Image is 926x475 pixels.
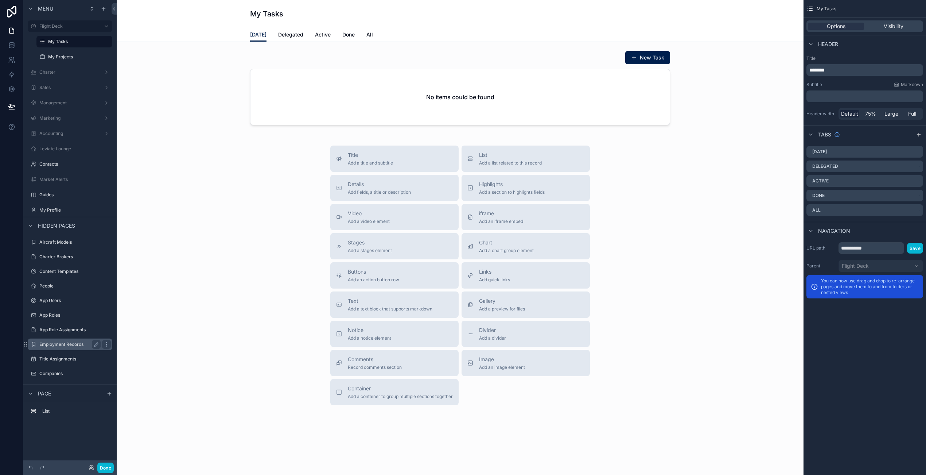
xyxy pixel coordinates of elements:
[28,309,112,321] a: App Roles
[39,327,111,333] label: App Role Assignments
[39,254,111,260] label: Charter Brokers
[348,248,392,254] span: Add a stages element
[348,219,390,224] span: Add a video element
[806,90,923,102] div: scrollable content
[479,239,534,246] span: Chart
[330,204,459,230] button: VideoAdd a video element
[479,268,510,275] span: Links
[479,306,525,312] span: Add a preview for files
[479,210,523,217] span: iframe
[39,69,101,75] label: Charter
[39,312,111,318] label: App Roles
[348,210,390,217] span: Video
[28,66,112,78] a: Charter
[39,239,111,245] label: Aircraft Models
[278,28,303,43] a: Delegated
[894,82,923,88] a: Markdown
[342,28,355,43] a: Done
[36,36,112,47] a: My Tasks
[28,82,112,93] a: Sales
[812,193,825,198] label: Done
[479,151,542,159] span: List
[818,227,850,235] span: Navigation
[39,23,98,29] label: Flight Deck
[462,350,590,376] button: ImageAdd an image element
[348,385,453,392] span: Container
[250,28,266,42] a: [DATE]
[348,327,391,334] span: Notice
[28,353,112,365] a: Title Assignments
[23,402,117,424] div: scrollable content
[348,181,411,188] span: Details
[348,297,432,305] span: Text
[278,31,303,38] span: Delegated
[884,110,898,117] span: Large
[806,263,836,269] label: Parent
[28,251,112,263] a: Charter Brokers
[39,115,101,121] label: Marketing
[39,146,111,152] label: Leviate Lounge
[330,379,459,405] button: ContainerAdd a container to group multiple sections together
[812,178,829,184] label: Active
[479,160,542,166] span: Add a list related to this record
[865,110,876,117] span: 75%
[348,268,399,275] span: Buttons
[479,189,545,195] span: Add a section to highlights fields
[817,6,836,12] span: My Tasks
[479,364,525,370] span: Add an image element
[38,5,53,12] span: Menu
[342,31,355,38] span: Done
[28,382,112,394] a: Projects
[479,181,545,188] span: Highlights
[39,131,101,136] label: Accounting
[39,269,111,274] label: Content Templates
[348,364,402,370] span: Record comments section
[39,356,111,362] label: Title Assignments
[39,100,101,106] label: Management
[806,55,923,61] label: Title
[28,236,112,248] a: Aircraft Models
[28,158,112,170] a: Contacts
[48,39,108,45] label: My Tasks
[479,335,506,341] span: Add a divider
[839,260,923,272] button: Flight Deck
[250,31,266,38] span: [DATE]
[821,278,919,296] p: You can now use drag and drop to re-arrange pages and move them to and from folders or nested views
[330,175,459,201] button: DetailsAdd fields, a title or description
[330,291,459,318] button: TextAdd a text block that supports markdown
[479,219,523,224] span: Add an iframe embed
[818,131,831,138] span: Tabs
[348,335,391,341] span: Add a notice element
[330,146,459,172] button: TitleAdd a title and subtitle
[348,151,393,159] span: Title
[812,163,838,169] label: Delegated
[348,277,399,283] span: Add an action button row
[841,110,858,117] span: Default
[39,298,111,304] label: App Users
[806,82,822,88] label: Subtitle
[479,297,525,305] span: Gallery
[28,97,112,109] a: Management
[348,306,432,312] span: Add a text block that supports markdown
[462,233,590,259] button: ChartAdd a chart group element
[348,356,402,363] span: Comments
[28,204,112,216] a: My Profile
[97,463,114,473] button: Done
[330,233,459,259] button: StagesAdd a stages element
[28,280,112,292] a: People
[806,245,836,251] label: URL path
[462,175,590,201] button: HighlightsAdd a section to highlights fields
[330,350,459,376] button: CommentsRecord comments section
[330,262,459,289] button: ButtonsAdd an action button row
[806,111,836,117] label: Header width
[348,160,393,166] span: Add a title and subtitle
[39,161,111,167] label: Contacts
[462,204,590,230] button: iframeAdd an iframe embed
[348,239,392,246] span: Stages
[39,177,111,182] label: Market Alerts
[907,243,923,254] button: Save
[908,110,916,117] span: Full
[42,408,109,414] label: List
[39,371,111,376] label: Companies
[28,295,112,306] a: App Users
